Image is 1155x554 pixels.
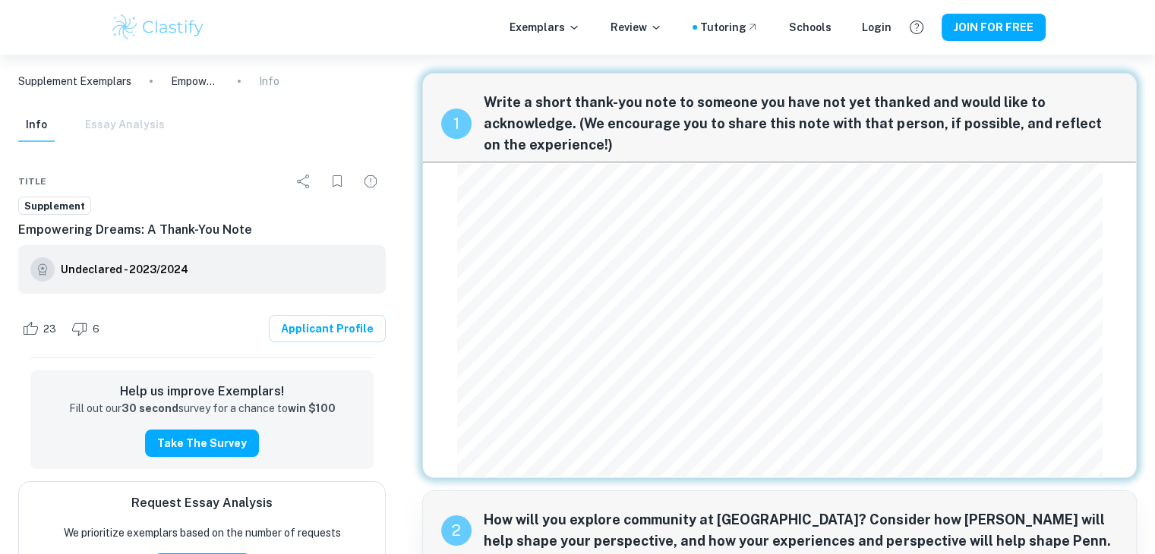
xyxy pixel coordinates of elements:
[35,322,65,337] span: 23
[288,402,336,414] strong: win $100
[18,73,131,90] a: Supplement Exemplars
[110,12,207,42] img: Clastify logo
[171,73,219,90] p: Empowering Dreams: A Thank-You Note
[61,261,188,278] h6: Undeclared - 2023/2024
[121,402,178,414] strong: 30 second
[611,19,662,36] p: Review
[61,257,188,282] a: Undeclared - 2023/2024
[18,221,386,239] h6: Empowering Dreams: A Thank-You Note
[269,315,386,342] a: Applicant Profile
[322,166,352,197] div: Bookmark
[789,19,832,36] a: Schools
[510,19,580,36] p: Exemplars
[700,19,759,36] a: Tutoring
[355,166,386,197] div: Report issue
[484,92,1118,156] span: Write a short thank-you note to someone you have not yet thanked and would like to acknowledge. (...
[18,316,65,341] div: Like
[68,316,108,341] div: Dislike
[131,494,273,512] h6: Request Essay Analysis
[289,166,319,197] div: Share
[145,430,259,457] button: Take the Survey
[18,197,91,216] a: Supplement
[43,382,361,401] h6: Help us improve Exemplars!
[942,14,1046,41] button: JOIN FOR FREE
[84,322,108,337] span: 6
[862,19,891,36] a: Login
[69,401,336,417] p: Fill out our survey for a chance to
[64,524,341,541] p: We prioritize exemplars based on the number of requests
[441,109,472,139] div: recipe
[259,73,279,90] p: Info
[18,109,55,142] button: Info
[19,199,90,214] span: Supplement
[441,515,472,546] div: recipe
[484,509,1118,552] span: How will you explore community at [GEOGRAPHIC_DATA]? Consider how [PERSON_NAME] will help shape y...
[904,14,929,40] button: Help and Feedback
[18,175,46,188] span: Title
